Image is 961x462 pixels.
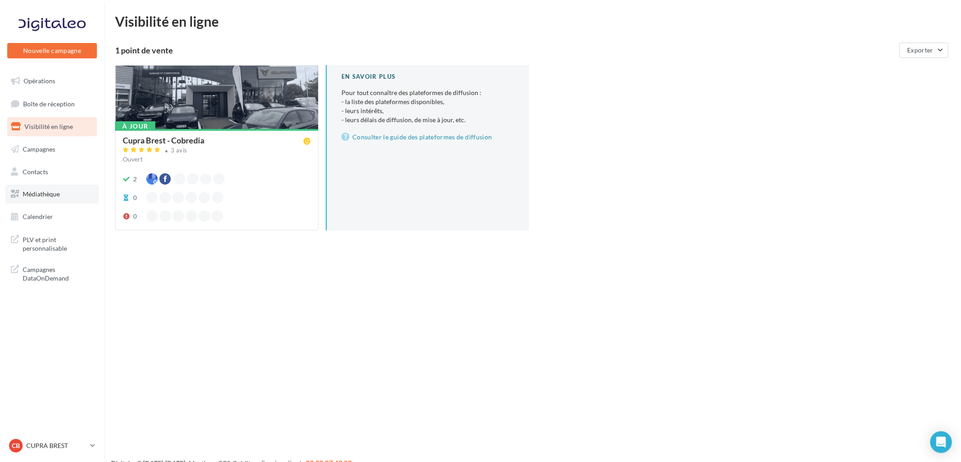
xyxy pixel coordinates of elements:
a: Campagnes [5,140,99,159]
a: Opérations [5,71,99,90]
span: Campagnes [23,145,55,153]
button: Exporter [899,43,948,58]
span: Calendrier [23,213,53,220]
li: - leurs délais de diffusion, de mise à jour, etc. [341,115,514,124]
span: Visibilité en ligne [24,123,73,130]
div: 1 point de vente [115,46,896,54]
a: Médiathèque [5,185,99,204]
li: - leurs intérêts, [341,106,514,115]
div: Open Intercom Messenger [930,431,952,453]
span: PLV et print personnalisable [23,233,93,253]
span: CB [12,441,20,450]
div: Visibilité en ligne [115,14,950,28]
a: Consulter le guide des plateformes de diffusion [341,132,514,143]
div: 0 [133,193,137,202]
div: 0 [133,212,137,221]
a: Contacts [5,162,99,181]
p: Pour tout connaître des plateformes de diffusion : [341,88,514,124]
a: Boîte de réception [5,94,99,114]
a: Visibilité en ligne [5,117,99,136]
p: CUPRA BREST [26,441,86,450]
div: À jour [115,121,155,131]
div: 3 avis [171,148,187,153]
a: PLV et print personnalisable [5,230,99,257]
button: Nouvelle campagne [7,43,97,58]
a: Calendrier [5,207,99,226]
a: Campagnes DataOnDemand [5,260,99,286]
span: Exporter [907,46,933,54]
span: Opérations [24,77,55,85]
span: Contacts [23,167,48,175]
span: Médiathèque [23,190,60,198]
a: CB CUPRA BREST [7,437,97,454]
div: En savoir plus [341,72,514,81]
span: Boîte de réception [23,100,75,107]
a: 3 avis [123,146,311,157]
span: Ouvert [123,155,143,163]
div: 2 [133,175,137,184]
div: Cupra Brest - Cobredia [123,136,204,144]
span: Campagnes DataOnDemand [23,263,93,283]
li: - la liste des plateformes disponibles, [341,97,514,106]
